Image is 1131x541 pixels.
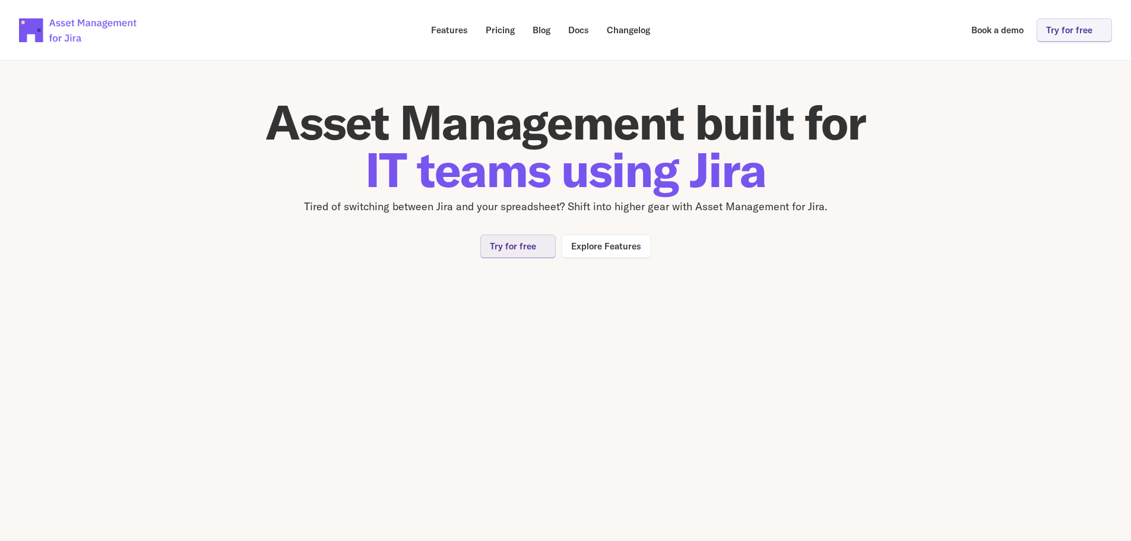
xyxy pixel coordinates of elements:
p: Blog [533,26,550,34]
h1: Asset Management built for [210,99,922,194]
a: Try for free [480,235,556,258]
a: Changelog [598,18,658,42]
a: Book a demo [963,18,1032,42]
p: Tired of switching between Jira and your spreadsheet? Shift into higher gear with Asset Managemen... [210,198,922,216]
p: Docs [568,26,589,34]
a: Pricing [477,18,523,42]
a: Blog [524,18,559,42]
a: Docs [560,18,597,42]
p: Features [431,26,468,34]
p: Book a demo [971,26,1024,34]
a: Try for free [1037,18,1112,42]
p: Explore Features [571,242,641,251]
p: Changelog [607,26,650,34]
p: Try for free [1046,26,1092,34]
p: Try for free [490,242,536,251]
a: Features [423,18,476,42]
span: IT teams using Jira [365,140,766,200]
a: Explore Features [562,235,651,258]
p: Pricing [486,26,515,34]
